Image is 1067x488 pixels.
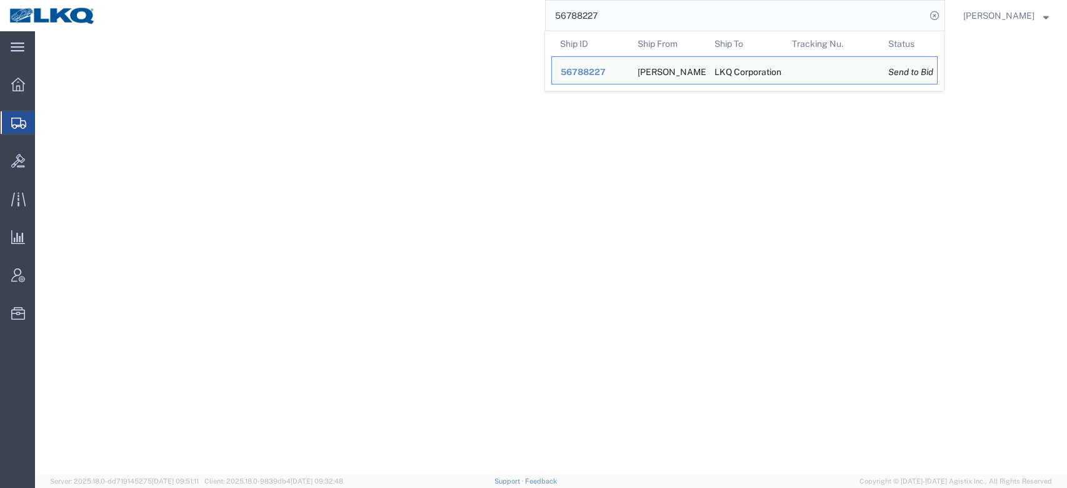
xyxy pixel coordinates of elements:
span: 56788227 [561,67,606,77]
th: Tracking Nu. [783,31,880,56]
span: [DATE] 09:32:48 [291,477,343,485]
th: Status [879,31,938,56]
a: Support [494,477,526,485]
div: Tatro Parts Ltd [638,57,698,84]
div: 56788227 [561,66,620,79]
table: Search Results [551,31,944,91]
span: Client: 2025.18.0-9839db4 [204,477,343,485]
span: [DATE] 09:51:11 [152,477,199,485]
th: Ship To [706,31,783,56]
div: Send to Bid [888,66,928,79]
img: logo [9,6,96,25]
span: Copyright © [DATE]-[DATE] Agistix Inc., All Rights Reserved [859,476,1052,487]
iframe: FS Legacy Container [35,31,1067,475]
th: Ship From [629,31,706,56]
span: Server: 2025.18.0-dd719145275 [50,477,199,485]
button: [PERSON_NAME] [963,8,1049,23]
div: LKQ Corporation [714,57,774,84]
input: Search for shipment number, reference number [546,1,926,31]
a: Feedback [525,477,557,485]
span: Matt Harvey [963,9,1034,23]
th: Ship ID [551,31,629,56]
